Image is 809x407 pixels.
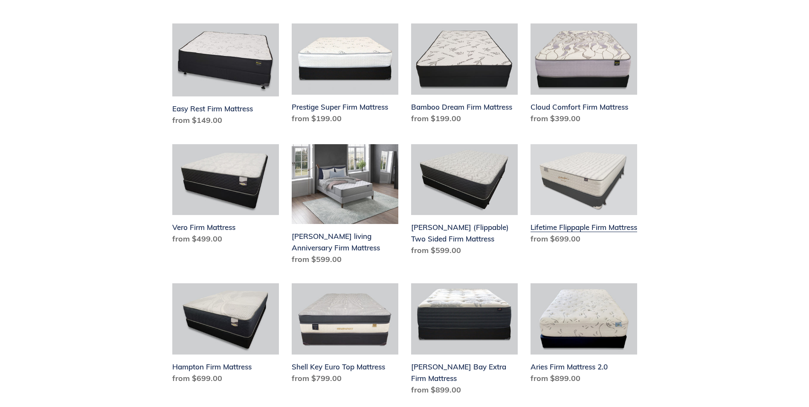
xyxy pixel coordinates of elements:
[411,283,518,399] a: Chadwick Bay Extra Firm Mattress
[292,144,398,269] a: Scott living Anniversary Firm Mattress
[411,23,518,128] a: Bamboo Dream Firm Mattress
[531,23,637,128] a: Cloud Comfort Firm Mattress
[531,144,637,248] a: Lifetime Flippaple Firm Mattress
[172,144,279,248] a: Vero Firm Mattress
[172,23,279,129] a: Easy Rest Firm Mattress
[292,283,398,387] a: Shell Key Euro Top Mattress
[411,144,518,260] a: Del Ray (Flippable) Two Sided Firm Mattress
[292,23,398,128] a: Prestige Super Firm Mattress
[172,283,279,387] a: Hampton Firm Mattress
[531,283,637,387] a: Aries Firm Mattress 2.0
